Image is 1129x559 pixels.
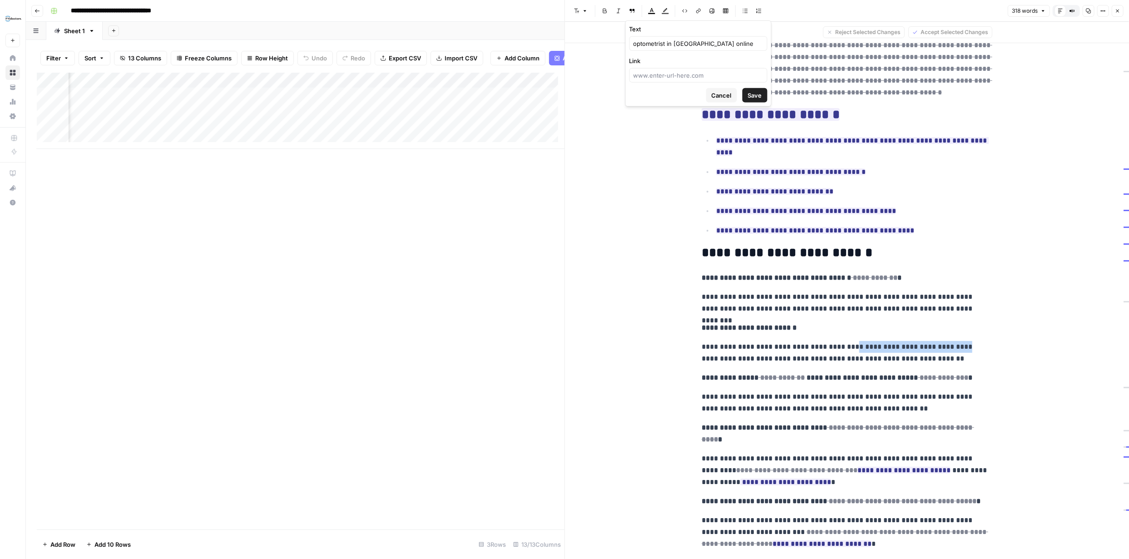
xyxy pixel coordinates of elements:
[26,53,34,60] img: tab_domain_overview_orange.svg
[389,54,421,63] span: Export CSV
[128,54,161,63] span: 13 Columns
[823,26,905,38] button: Reject Selected Changes
[114,51,167,65] button: 13 Columns
[81,537,136,552] button: Add 10 Rows
[1012,7,1038,15] span: 318 words
[94,540,131,549] span: Add 10 Rows
[24,24,100,31] div: Domain: [DOMAIN_NAME]
[297,51,333,65] button: Undo
[5,94,20,109] a: Usage
[64,26,85,35] div: Sheet 1
[1008,5,1050,17] button: 318 words
[505,54,540,63] span: Add Column
[706,88,737,103] button: Cancel
[15,15,22,22] img: logo_orange.svg
[748,91,762,100] span: Save
[835,28,901,36] span: Reject Selected Changes
[5,80,20,94] a: Your Data
[102,54,150,59] div: Keywords by Traffic
[36,54,81,59] div: Domain Overview
[5,109,20,124] a: Settings
[46,22,103,40] a: Sheet 1
[5,166,20,181] a: AirOps Academy
[445,54,477,63] span: Import CSV
[5,195,20,210] button: Help + Support
[185,54,232,63] span: Freeze Columns
[171,51,238,65] button: Freeze Columns
[5,65,20,80] a: Browse
[37,537,81,552] button: Add Row
[5,51,20,65] a: Home
[50,540,75,549] span: Add Row
[40,51,75,65] button: Filter
[475,537,510,552] div: 3 Rows
[92,53,99,60] img: tab_keywords_by_traffic_grey.svg
[6,181,20,195] div: What's new?
[431,51,483,65] button: Import CSV
[5,181,20,195] button: What's new?
[15,24,22,31] img: website_grey.svg
[712,91,732,100] span: Cancel
[490,51,545,65] button: Add Column
[312,54,327,63] span: Undo
[375,51,427,65] button: Export CSV
[255,54,288,63] span: Row Height
[921,28,988,36] span: Accept Selected Changes
[629,25,768,34] label: Text
[337,51,371,65] button: Redo
[634,71,763,80] input: www.enter-url-here.com
[241,51,294,65] button: Row Height
[5,7,20,30] button: Workspace: FYidoctors
[634,39,763,48] input: Type placeholder
[908,26,992,38] button: Accept Selected Changes
[510,537,564,552] div: 13/13 Columns
[629,56,768,65] label: Link
[5,10,22,27] img: FYidoctors Logo
[25,15,45,22] div: v 4.0.25
[84,54,96,63] span: Sort
[743,88,768,103] button: Save
[351,54,365,63] span: Redo
[79,51,110,65] button: Sort
[46,54,61,63] span: Filter
[549,51,618,65] button: Add Power Agent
